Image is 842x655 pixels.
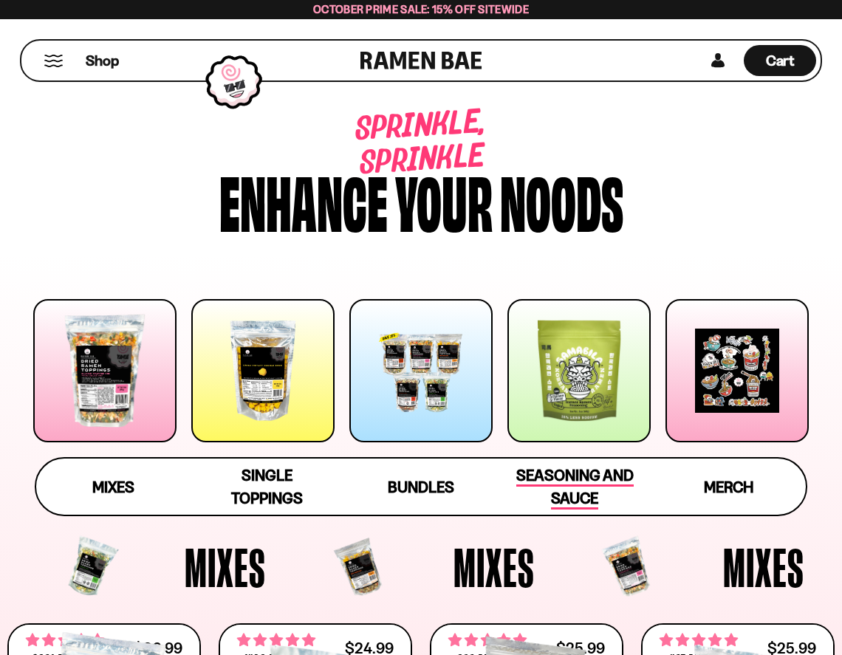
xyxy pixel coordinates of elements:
span: Mixes [185,540,266,594]
span: Shop [86,51,119,71]
a: Bundles [344,459,498,515]
a: Single Toppings [190,459,343,515]
span: Merch [704,478,753,496]
span: Bundles [388,478,454,496]
span: 4.68 stars [26,631,104,650]
span: 4.76 stars [660,631,738,650]
span: Mixes [92,478,134,496]
span: 4.75 stars [448,631,527,650]
span: 4.76 stars [237,631,315,650]
a: Merch [652,459,806,515]
span: Seasoning and Sauce [516,466,634,510]
div: $24.99 [345,641,394,655]
span: October Prime Sale: 15% off Sitewide [313,2,529,16]
span: Mixes [723,540,804,594]
a: Seasoning and Sauce [498,459,651,515]
span: Single Toppings [231,466,303,507]
div: Cart [744,41,816,80]
button: Mobile Menu Trigger [44,55,64,67]
div: $25.99 [767,641,816,655]
a: Shop [86,45,119,76]
div: your [395,165,493,235]
span: Cart [766,52,795,69]
div: Enhance [219,165,388,235]
div: noods [500,165,623,235]
a: Mixes [36,459,190,515]
span: Mixes [453,540,535,594]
